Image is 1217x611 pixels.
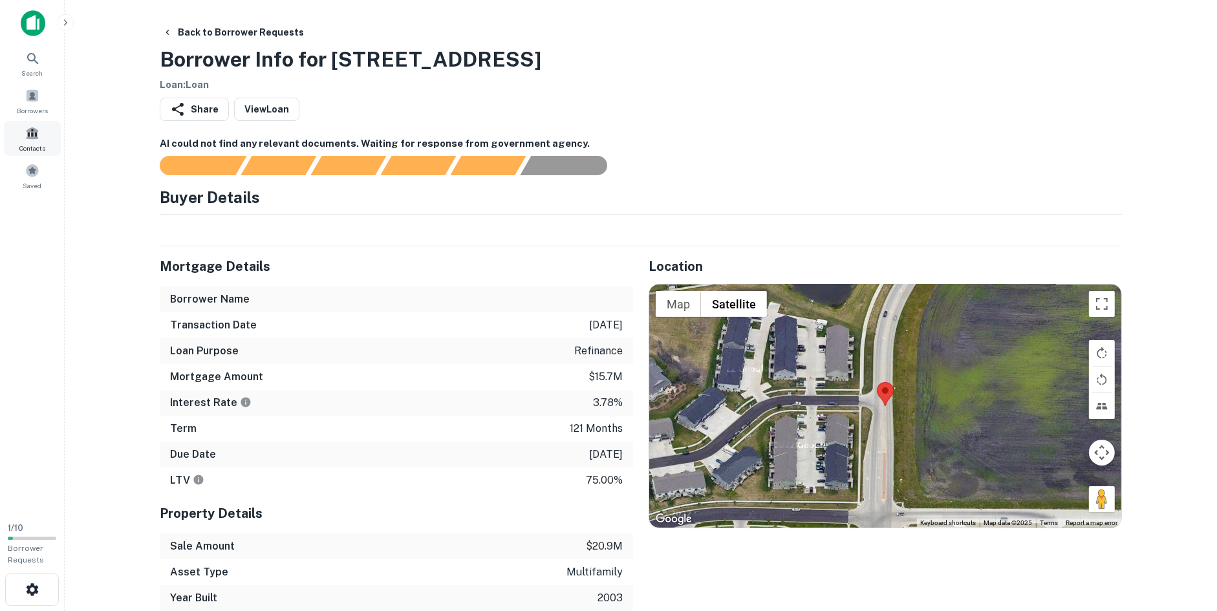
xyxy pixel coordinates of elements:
svg: LTVs displayed on the website are for informational purposes only and may be reported incorrectly... [193,474,204,486]
span: Borrowers [17,105,48,116]
h6: Term [170,421,197,436]
h6: Loan Purpose [170,343,239,359]
p: [DATE] [589,447,623,462]
a: Terms [1040,519,1058,526]
a: Search [4,46,61,81]
a: Contacts [4,121,61,156]
span: Search [22,68,43,78]
h6: Year Built [170,590,217,606]
span: Saved [23,180,42,191]
iframe: Chat Widget [1152,508,1217,570]
h6: Loan : Loan [160,78,541,92]
p: 2003 [598,590,623,606]
a: Saved [4,158,61,193]
div: Principals found, still searching for contact information. This may take time... [450,156,526,175]
h4: Buyer Details [160,186,260,209]
h6: AI could not find any relevant documents. Waiting for response from government agency. [160,136,1122,151]
button: Back to Borrower Requests [157,21,309,44]
h6: Borrower Name [170,292,250,307]
button: Keyboard shortcuts [920,519,976,528]
p: multifamily [566,564,623,580]
a: Borrowers [4,83,61,118]
h6: Sale Amount [170,539,235,554]
h3: Borrower Info for [STREET_ADDRESS] [160,44,541,75]
button: Show satellite imagery [701,291,767,317]
h6: Due Date [170,447,216,462]
button: Rotate map counterclockwise [1089,367,1115,392]
h6: Transaction Date [170,317,257,333]
p: [DATE] [589,317,623,333]
h5: Mortgage Details [160,257,633,276]
span: 1 / 10 [8,523,23,533]
button: Map camera controls [1089,440,1115,466]
button: Share [160,98,229,121]
div: Documents found, AI parsing details... [310,156,386,175]
button: Rotate map clockwise [1089,340,1115,366]
p: $20.9m [586,539,623,554]
button: Drag Pegman onto the map to open Street View [1089,486,1115,512]
span: Map data ©2025 [984,519,1032,526]
div: Your request is received and processing... [241,156,316,175]
p: 3.78% [593,395,623,411]
button: Tilt map [1089,393,1115,419]
h6: Interest Rate [170,395,252,411]
div: Sending borrower request to AI... [144,156,241,175]
h6: LTV [170,473,204,488]
span: Contacts [19,143,45,153]
p: 75.00% [586,473,623,488]
div: Principals found, AI now looking for contact information... [380,156,456,175]
h5: Location [649,257,1122,276]
p: 121 months [570,421,623,436]
h6: Asset Type [170,564,228,580]
span: Borrower Requests [8,544,44,564]
p: refinance [574,343,623,359]
a: ViewLoan [234,98,299,121]
h6: Mortgage Amount [170,369,263,385]
h5: Property Details [160,504,633,523]
a: Report a map error [1066,519,1117,526]
button: Toggle fullscreen view [1089,291,1115,317]
img: capitalize-icon.png [21,10,45,36]
a: Open this area in Google Maps (opens a new window) [652,511,695,528]
svg: The interest rates displayed on the website are for informational purposes only and may be report... [240,396,252,408]
button: Show street map [656,291,701,317]
div: AI fulfillment process complete. [521,156,623,175]
img: Google [652,511,695,528]
p: $15.7m [588,369,623,385]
